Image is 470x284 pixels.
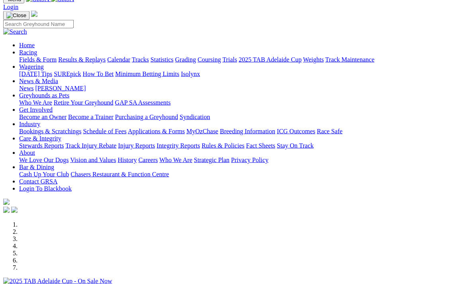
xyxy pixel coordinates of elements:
a: Integrity Reports [157,142,200,149]
a: Privacy Policy [231,157,268,163]
a: Who We Are [19,99,52,106]
a: Fields & Form [19,56,57,63]
a: Careers [138,157,158,163]
a: Industry [19,121,40,127]
img: Close [6,12,26,19]
a: ICG Outcomes [277,128,315,135]
div: Get Involved [19,114,467,121]
a: Coursing [198,56,221,63]
a: Applications & Forms [128,128,185,135]
a: Injury Reports [118,142,155,149]
div: Bar & Dining [19,171,467,178]
a: Vision and Values [70,157,116,163]
div: Racing [19,56,467,63]
a: Fact Sheets [246,142,275,149]
input: Search [3,20,74,28]
a: Purchasing a Greyhound [115,114,178,120]
a: About [19,149,35,156]
div: About [19,157,467,164]
div: News & Media [19,85,467,92]
a: Trials [222,56,237,63]
img: facebook.svg [3,207,10,213]
a: Syndication [180,114,210,120]
a: News [19,85,33,92]
a: Statistics [151,56,174,63]
a: We Love Our Dogs [19,157,69,163]
a: Stewards Reports [19,142,64,149]
a: Become a Trainer [68,114,114,120]
a: Who We Are [159,157,192,163]
a: Become an Owner [19,114,67,120]
a: Greyhounds as Pets [19,92,69,99]
div: Industry [19,128,467,135]
a: Login To Blackbook [19,185,72,192]
div: Greyhounds as Pets [19,99,467,106]
img: Search [3,28,27,35]
a: How To Bet [83,71,114,77]
button: Toggle navigation [3,11,29,20]
a: [DATE] Tips [19,71,52,77]
a: 2025 TAB Adelaide Cup [239,56,302,63]
a: Schedule of Fees [83,128,126,135]
a: Race Safe [317,128,342,135]
a: Track Injury Rebate [65,142,116,149]
a: News & Media [19,78,58,84]
a: History [117,157,137,163]
div: Care & Integrity [19,142,467,149]
a: Weights [303,56,324,63]
a: Minimum Betting Limits [115,71,179,77]
a: Home [19,42,35,49]
a: Grading [175,56,196,63]
a: Results & Replays [58,56,106,63]
a: Contact GRSA [19,178,57,185]
a: Breeding Information [220,128,275,135]
a: Retire Your Greyhound [54,99,114,106]
a: Chasers Restaurant & Function Centre [70,171,169,178]
a: Cash Up Your Club [19,171,69,178]
a: Stay On Track [277,142,313,149]
img: twitter.svg [11,207,18,213]
a: Racing [19,49,37,56]
a: Login [3,4,18,10]
a: Wagering [19,63,44,70]
a: Care & Integrity [19,135,61,142]
a: [PERSON_NAME] [35,85,86,92]
a: Calendar [107,56,130,63]
a: Tracks [132,56,149,63]
a: Get Involved [19,106,53,113]
a: GAP SA Assessments [115,99,171,106]
div: Wagering [19,71,467,78]
a: Isolynx [181,71,200,77]
a: MyOzChase [186,128,218,135]
a: Bookings & Scratchings [19,128,81,135]
a: Strategic Plan [194,157,229,163]
img: logo-grsa-white.png [31,11,37,17]
a: SUREpick [54,71,81,77]
a: Rules & Policies [202,142,245,149]
a: Track Maintenance [325,56,374,63]
img: logo-grsa-white.png [3,199,10,205]
a: Bar & Dining [19,164,54,170]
